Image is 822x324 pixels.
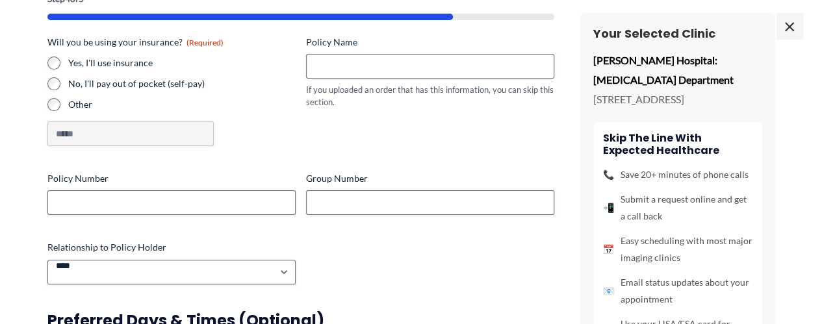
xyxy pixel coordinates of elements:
[603,232,752,266] li: Easy scheduling with most major imaging clinics
[593,51,762,89] p: [PERSON_NAME] Hospital: [MEDICAL_DATA] Department
[68,56,296,69] label: Yes, I'll use insurance
[47,121,214,146] input: Other Choice, please specify
[603,132,752,156] h4: Skip the line with Expected Healthcare
[603,191,752,225] li: Submit a request online and get a call back
[47,36,224,49] legend: Will you be using your insurance?
[68,77,296,90] label: No, I'll pay out of pocket (self-pay)
[47,172,296,185] label: Policy Number
[603,241,614,258] span: 📅
[306,36,554,49] label: Policy Name
[777,13,803,39] span: ×
[603,166,752,183] li: Save 20+ minutes of phone calls
[306,84,554,108] div: If you uploaded an order that has this information, you can skip this section.
[47,241,296,254] label: Relationship to Policy Holder
[603,282,614,299] span: 📧
[603,199,614,216] span: 📲
[593,26,762,41] h3: Your Selected Clinic
[186,38,224,47] span: (Required)
[603,274,752,308] li: Email status updates about your appointment
[603,166,614,183] span: 📞
[306,172,554,185] label: Group Number
[68,98,296,111] label: Other
[593,90,762,109] p: [STREET_ADDRESS]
